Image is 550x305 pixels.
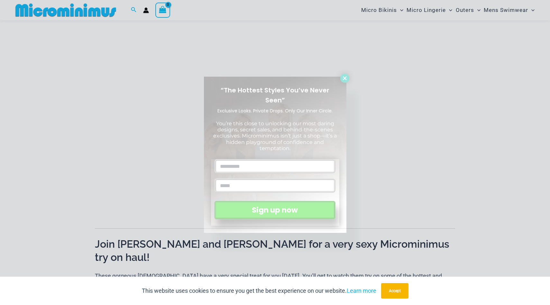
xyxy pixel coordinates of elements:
span: “The Hottest Styles You’ve Never Seen” [221,86,329,105]
button: Close [340,74,349,83]
button: Sign up now [215,201,335,219]
span: You’re this close to unlocking our most daring designs, secret sales, and behind-the-scenes exclu... [213,120,337,151]
span: Exclusive Looks. Private Drops. Only Our Inner Circle. [217,108,333,114]
button: Accept [381,283,408,299]
p: This website uses cookies to ensure you get the best experience on our website. [142,286,376,296]
a: Learn more [347,287,376,294]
